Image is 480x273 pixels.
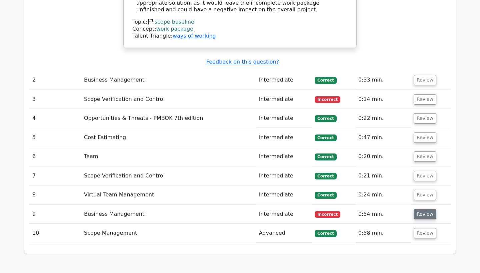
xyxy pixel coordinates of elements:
[414,94,436,105] button: Review
[81,205,256,224] td: Business Management
[414,228,436,238] button: Review
[414,133,436,143] button: Review
[30,147,81,166] td: 6
[30,128,81,147] td: 5
[315,77,336,84] span: Correct
[414,209,436,219] button: Review
[256,128,312,147] td: Intermediate
[256,71,312,90] td: Intermediate
[315,173,336,179] span: Correct
[315,115,336,122] span: Correct
[414,151,436,162] button: Review
[414,75,436,85] button: Review
[81,90,256,109] td: Scope Verification and Control
[356,90,411,109] td: 0:14 min.
[173,33,216,39] a: ways of working
[81,166,256,185] td: Scope Verification and Control
[81,224,256,243] td: Scope Management
[81,128,256,147] td: Cost Estimating
[356,71,411,90] td: 0:33 min.
[81,185,256,204] td: Virtual Team Management
[414,171,436,181] button: Review
[132,19,348,39] div: Talent Triangle:
[315,153,336,160] span: Correct
[356,147,411,166] td: 0:20 min.
[356,205,411,224] td: 0:54 min.
[132,19,348,26] div: Topic:
[81,71,256,90] td: Business Management
[356,224,411,243] td: 0:58 min.
[30,71,81,90] td: 2
[156,26,193,32] a: work package
[256,205,312,224] td: Intermediate
[256,147,312,166] td: Intermediate
[356,185,411,204] td: 0:24 min.
[414,190,436,200] button: Review
[315,192,336,198] span: Correct
[30,205,81,224] td: 9
[315,211,340,218] span: Incorrect
[206,59,279,65] a: Feedback on this question?
[30,109,81,128] td: 4
[315,135,336,141] span: Correct
[30,166,81,185] td: 7
[256,109,312,128] td: Intermediate
[155,19,194,25] a: scope baseline
[256,224,312,243] td: Advanced
[356,109,411,128] td: 0:22 min.
[30,224,81,243] td: 10
[315,96,340,103] span: Incorrect
[132,26,348,33] div: Concept:
[81,147,256,166] td: Team
[30,90,81,109] td: 3
[30,185,81,204] td: 8
[356,166,411,185] td: 0:21 min.
[356,128,411,147] td: 0:47 min.
[81,109,256,128] td: Opportunities & Threats - PMBOK 7th edition
[256,166,312,185] td: Intermediate
[256,185,312,204] td: Intermediate
[315,230,336,237] span: Correct
[256,90,312,109] td: Intermediate
[414,113,436,124] button: Review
